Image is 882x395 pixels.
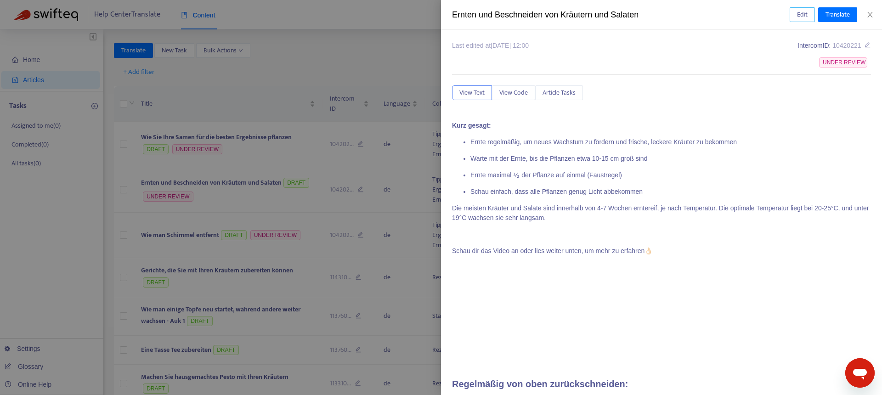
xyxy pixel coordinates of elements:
[818,7,857,22] button: Translate
[470,137,871,147] p: Ernte regelmäßig, um neues Wachstum zu fördern und frische, leckere Kräuter zu bekommen
[825,10,850,20] span: Translate
[797,10,808,20] span: Edit
[845,358,875,388] iframe: Button to launch messaging window
[864,11,876,19] button: Close
[452,85,492,100] button: View Text
[452,203,871,223] p: Die meisten Kräuter und Salate sind innerhalb von 4-7 Wochen erntereif, je nach Temperatur. Die o...
[832,42,861,49] span: 10420221
[797,41,871,51] div: Intercom ID:
[470,154,871,164] p: Warte mit der Ernte, bis die Pflanzen etwa 10-15 cm groß sind
[452,41,529,51] div: Last edited at [DATE] 12:00
[459,88,485,98] span: View Text
[452,122,491,129] strong: Kurz gesagt:
[452,246,871,256] p: Schau dir das Video an oder lies weiter unten, um mehr zu erfahren👌🏻
[819,57,867,68] span: UNDER REVIEW
[470,170,871,180] p: Ernte maximal ⅓ der Pflanze auf einmal (Faustregel)
[499,88,528,98] span: View Code
[452,379,628,389] strong: Regelmäßig von oben zurückschneiden:
[866,11,874,18] span: close
[492,85,535,100] button: View Code
[535,85,583,100] button: Article Tasks
[452,9,790,21] div: Ernten und Beschneiden von Kräutern und Salaten
[470,187,871,197] p: Schau einfach, dass alle Pflanzen genug Licht abbekommen
[543,88,576,98] span: Article Tasks
[790,7,815,22] button: Edit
